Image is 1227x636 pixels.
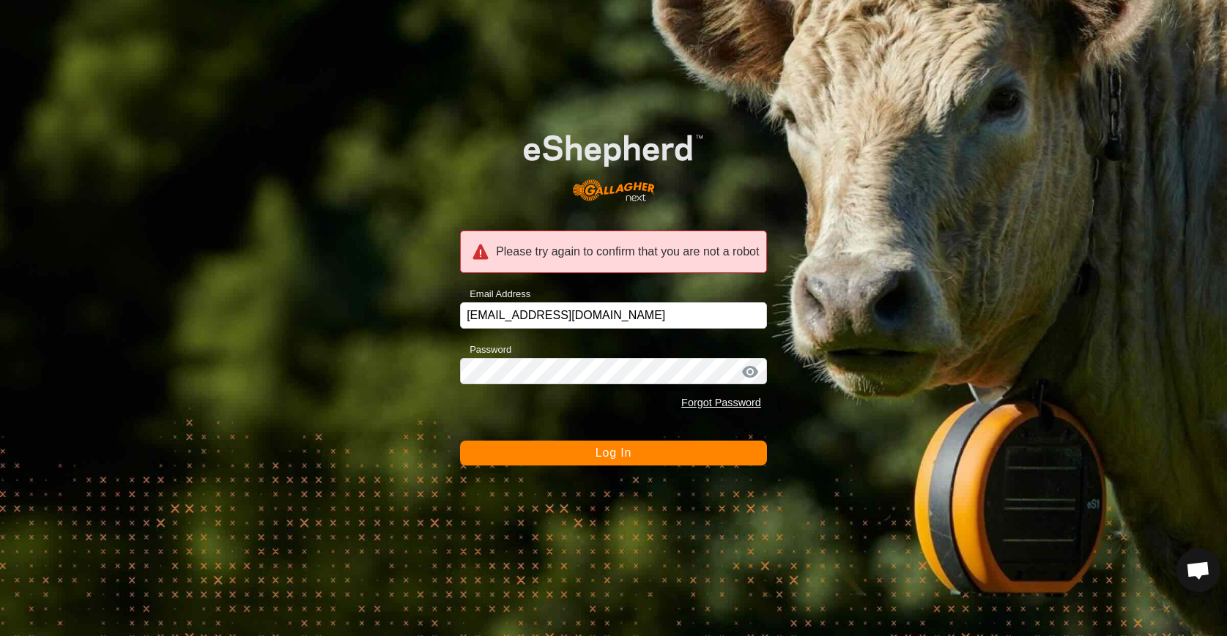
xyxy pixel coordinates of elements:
[460,441,767,465] button: Log In
[460,231,767,273] div: Please try again to confirm that you are not a robot
[460,287,530,302] label: Email Address
[1176,548,1220,592] div: Open chat
[491,109,736,214] img: E-shepherd Logo
[681,397,761,408] a: Forgot Password
[596,446,631,459] span: Log In
[460,343,511,357] label: Password
[460,302,767,329] input: Email Address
